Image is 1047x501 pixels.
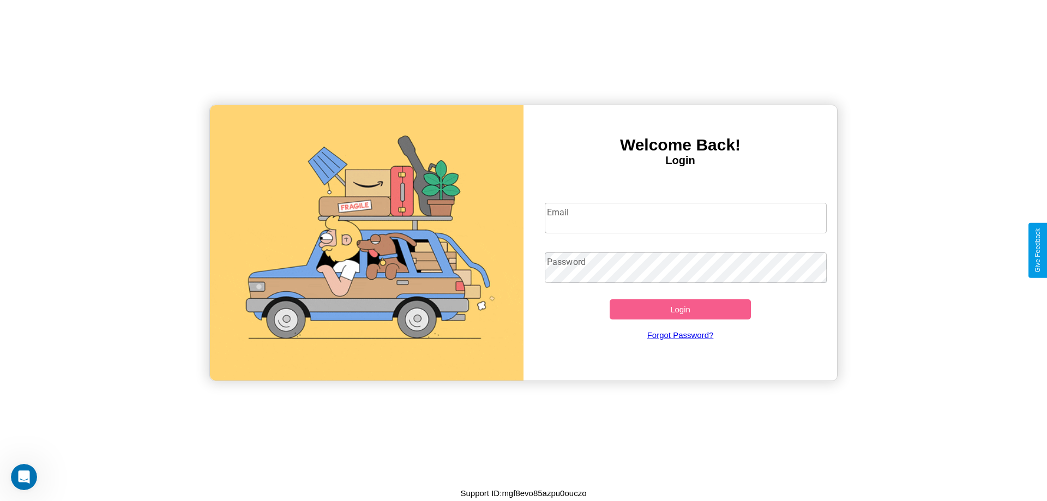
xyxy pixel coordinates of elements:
[523,136,837,154] h3: Welcome Back!
[210,105,523,381] img: gif
[1034,228,1042,273] div: Give Feedback
[11,464,37,490] iframe: Intercom live chat
[539,319,822,351] a: Forgot Password?
[523,154,837,167] h4: Login
[461,486,587,500] p: Support ID: mgf8evo85azpu0ouczo
[610,299,751,319] button: Login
